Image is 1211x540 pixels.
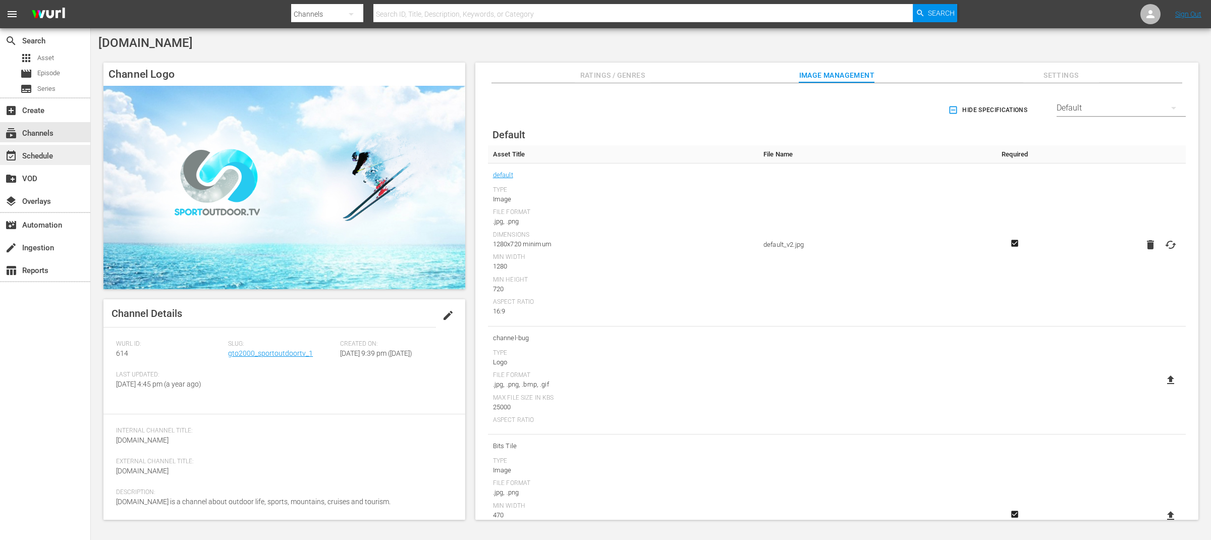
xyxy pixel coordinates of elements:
[5,219,17,231] span: Automation
[228,349,313,357] a: gto2000_sportoutdoortv_1
[493,357,753,367] div: Logo
[1009,510,1021,519] svg: Required
[493,457,753,465] div: Type
[493,479,753,488] div: File Format
[1009,239,1021,248] svg: Required
[488,145,758,164] th: Asset Title
[493,253,753,261] div: Min Width
[913,4,957,22] button: Search
[493,208,753,217] div: File Format
[493,261,753,272] div: 1280
[493,502,753,510] div: Min Width
[436,303,460,328] button: edit
[340,349,412,357] span: [DATE] 9:39 pm ([DATE])
[442,309,454,321] span: edit
[493,416,753,424] div: Aspect Ratio
[493,276,753,284] div: Min Height
[1057,94,1186,122] div: Default
[493,465,753,475] div: Image
[5,264,17,277] span: Reports
[116,458,448,466] span: External Channel Title:
[228,340,335,348] span: Slug:
[493,231,753,239] div: Dimensions
[493,186,753,194] div: Type
[112,307,182,319] span: Channel Details
[493,510,753,520] div: 470
[37,53,54,63] span: Asset
[799,69,874,82] span: Image Management
[493,217,753,227] div: .jpg, .png
[493,169,513,182] a: default
[116,427,448,435] span: Internal Channel Title:
[20,68,32,80] span: Episode
[116,489,448,497] span: Description:
[116,498,391,506] span: [DOMAIN_NAME] is a channel about outdoor life, sports, mountains, cruises and tourism.
[37,68,60,78] span: Episode
[493,239,753,249] div: 1280x720 minimum
[24,3,73,26] img: ans4CAIJ8jUAAAAAAAAAAAAAAAAAAAAAAAAgQb4GAAAAAAAAAAAAAAAAAAAAAAAAJMjXAAAAAAAAAAAAAAAAAAAAAAAAgAT5G...
[116,380,201,388] span: [DATE] 4:45 pm (a year ago)
[5,35,17,47] span: Search
[493,284,753,294] div: 720
[37,84,56,94] span: Series
[493,349,753,357] div: Type
[6,8,18,20] span: menu
[493,298,753,306] div: Aspect Ratio
[1023,69,1099,82] span: Settings
[575,69,650,82] span: Ratings / Genres
[116,436,169,444] span: [DOMAIN_NAME]
[493,194,753,204] div: Image
[986,145,1043,164] th: Required
[1175,10,1201,18] a: Sign Out
[5,104,17,117] span: Create
[5,242,17,254] span: Ingestion
[116,467,169,475] span: [DOMAIN_NAME]
[103,86,465,289] img: SportOutdoor.TV
[340,340,447,348] span: Created On:
[98,36,193,50] span: [DOMAIN_NAME]
[5,173,17,185] span: VOD
[950,105,1027,116] span: Hide Specifications
[5,150,17,162] span: Schedule
[493,488,753,498] div: .jpg, .png
[758,164,986,327] td: default_v2.jpg
[493,371,753,380] div: File Format
[5,195,17,207] span: Overlays
[493,394,753,402] div: Max File Size In Kbs
[493,332,753,345] span: channel-bug
[493,306,753,316] div: 16:9
[758,145,986,164] th: File Name
[493,440,753,453] span: Bits Tile
[20,83,32,95] span: Series
[493,402,753,412] div: 25000
[5,127,17,139] span: Channels
[116,371,223,379] span: Last Updated:
[492,129,525,141] span: Default
[20,52,32,64] span: Asset
[116,340,223,348] span: Wurl ID:
[116,349,128,357] span: 614
[103,63,465,86] h4: Channel Logo
[493,380,753,390] div: .jpg, .png, .bmp, .gif
[928,4,955,22] span: Search
[946,96,1031,124] button: Hide Specifications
